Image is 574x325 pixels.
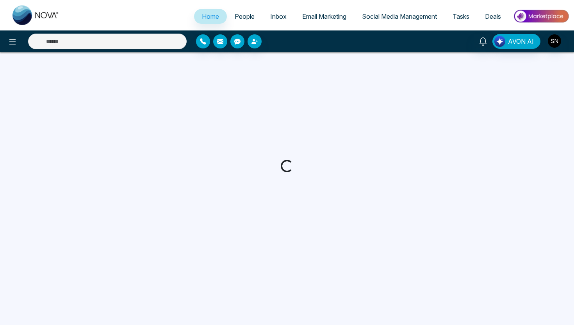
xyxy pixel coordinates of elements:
span: Deals [485,12,501,20]
img: User Avatar [548,34,561,48]
a: Deals [477,9,509,24]
a: Tasks [445,9,477,24]
a: Home [194,9,227,24]
span: Email Marketing [302,12,346,20]
img: Lead Flow [494,36,505,47]
span: AVON AI [508,37,534,46]
button: AVON AI [492,34,540,49]
a: Social Media Management [354,9,445,24]
a: Inbox [262,9,294,24]
a: Email Marketing [294,9,354,24]
span: People [235,12,255,20]
span: Social Media Management [362,12,437,20]
img: Market-place.gif [513,7,569,25]
a: People [227,9,262,24]
img: Nova CRM Logo [12,5,59,25]
span: Tasks [453,12,469,20]
span: Home [202,12,219,20]
span: Inbox [270,12,287,20]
